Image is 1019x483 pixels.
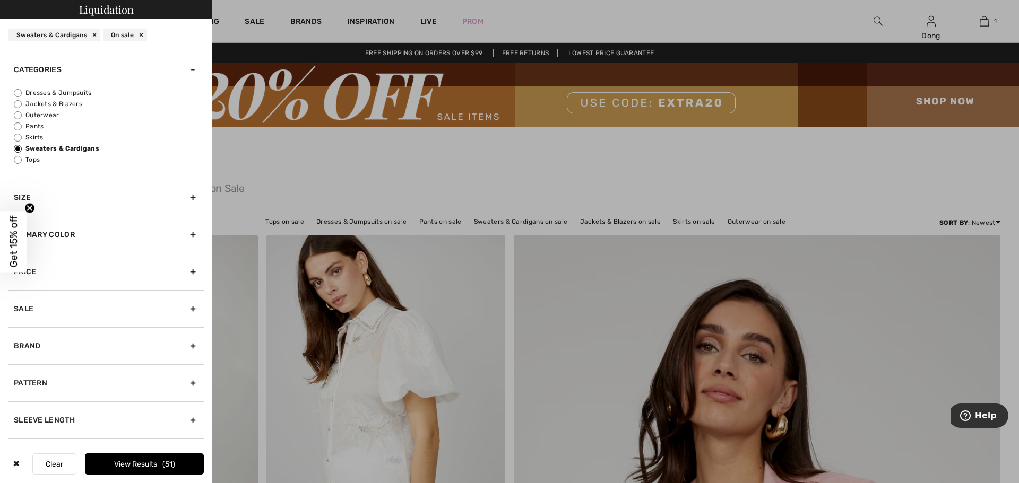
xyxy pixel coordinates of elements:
iframe: Opens a widget where you can find more information [951,403,1008,430]
div: Dress Length [8,438,204,476]
label: Sweaters & Cardigans [14,144,204,153]
div: Price [8,253,204,290]
button: Clear [32,453,76,475]
input: Skirts [14,134,22,142]
div: Sweaters & Cardigans [8,29,100,41]
button: Close teaser [24,203,35,213]
label: Tops [14,155,204,164]
div: Categories [8,51,204,88]
input: Dresses & Jumpsuits [14,89,22,97]
label: Jackets & Blazers [14,99,204,109]
input: Sweaters & Cardigans [14,145,22,153]
input: Jackets & Blazers [14,100,22,108]
div: Pattern [8,364,204,401]
div: Brand [8,327,204,364]
button: View Results51 [85,453,204,475]
div: Primary Color [8,216,204,253]
span: 51 [162,460,175,469]
div: ✖ [8,453,24,475]
div: Size [8,179,204,216]
label: Outerwear [14,110,204,120]
label: Dresses & Jumpsuits [14,88,204,98]
div: On sale [103,29,147,41]
label: Skirts [14,133,204,142]
label: Pants [14,121,204,131]
input: Tops [14,156,22,164]
div: Sale [8,290,204,327]
span: Get 15% off [7,216,20,268]
input: Outerwear [14,111,22,119]
input: Pants [14,122,22,130]
div: Sleeve length [8,401,204,438]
